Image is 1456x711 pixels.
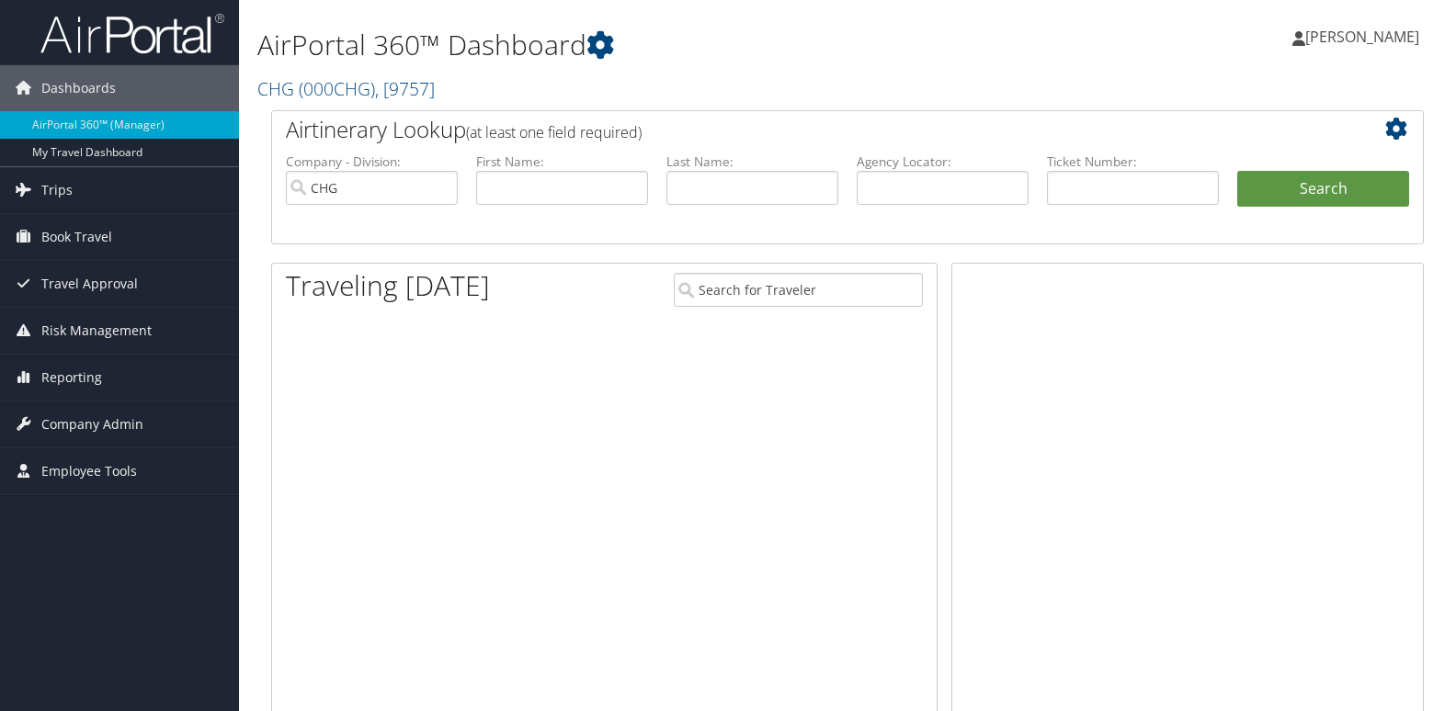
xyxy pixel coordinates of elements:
span: Company Admin [41,401,143,447]
label: First Name: [476,152,648,171]
h1: AirPortal 360™ Dashboard [257,26,1044,64]
span: Dashboards [41,65,116,111]
label: Company - Division: [286,152,458,171]
input: Search for Traveler [674,273,923,307]
h2: Airtinerary Lookup [286,114,1314,145]
span: Employee Tools [41,448,137,494]
span: Travel Approval [41,261,138,307]
span: Reporting [41,355,102,401]
span: Trips [41,167,73,213]
h1: Traveling [DATE] [286,266,490,305]
label: Ticket Number: [1047,152,1219,171]
button: Search [1237,171,1409,208]
a: CHG [257,76,435,101]
a: [PERSON_NAME] [1292,9,1438,64]
span: Risk Management [41,308,152,354]
span: , [ 9757 ] [375,76,435,101]
label: Last Name: [666,152,838,171]
span: ( 000CHG ) [299,76,375,101]
span: Book Travel [41,214,112,260]
span: [PERSON_NAME] [1305,27,1419,47]
label: Agency Locator: [857,152,1029,171]
span: (at least one field required) [466,122,642,142]
img: airportal-logo.png [40,12,224,55]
